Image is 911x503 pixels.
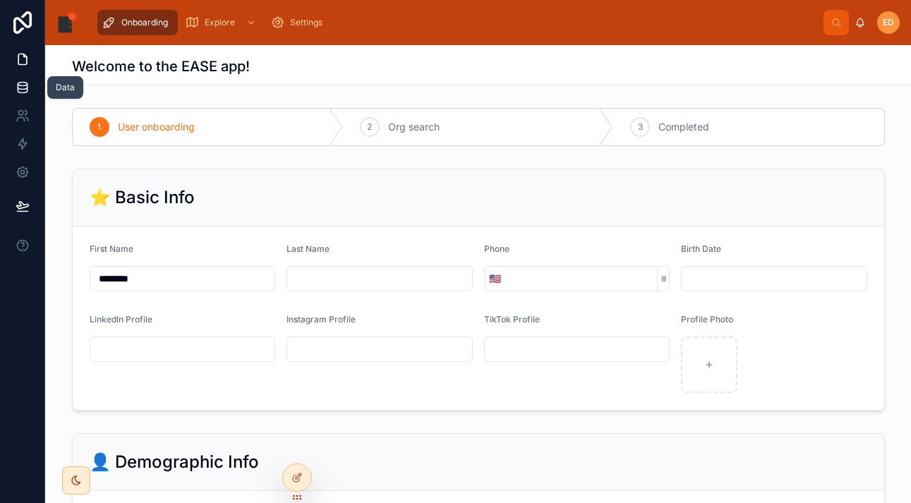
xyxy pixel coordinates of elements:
[367,121,372,133] span: 2
[484,314,540,325] span: TikTok Profile
[638,121,643,133] span: 3
[72,56,250,76] h1: Welcome to the EASE app!
[883,17,894,28] span: ED
[485,266,505,291] button: Select Button
[681,314,733,325] span: Profile Photo
[90,314,152,325] span: LinkedIn Profile
[286,243,330,254] span: Last Name
[121,17,168,28] span: Onboarding
[286,314,356,325] span: Instagram Profile
[97,121,101,133] span: 1
[118,120,195,134] span: User onboarding
[181,10,263,35] a: Explore
[658,120,709,134] span: Completed
[97,10,178,35] a: Onboarding
[681,243,721,254] span: Birth Date
[90,186,195,209] h2: ⭐️ Basic Info
[56,82,75,93] div: Data
[290,17,322,28] span: Settings
[90,451,259,473] h2: 👤 Demographic Info
[489,272,501,286] span: 🇺🇸
[266,10,332,35] a: Settings
[90,7,823,38] div: scrollable content
[388,120,440,134] span: Org search
[205,17,235,28] span: Explore
[90,243,133,254] span: First Name
[484,243,509,254] span: Phone
[56,11,79,34] img: App logo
